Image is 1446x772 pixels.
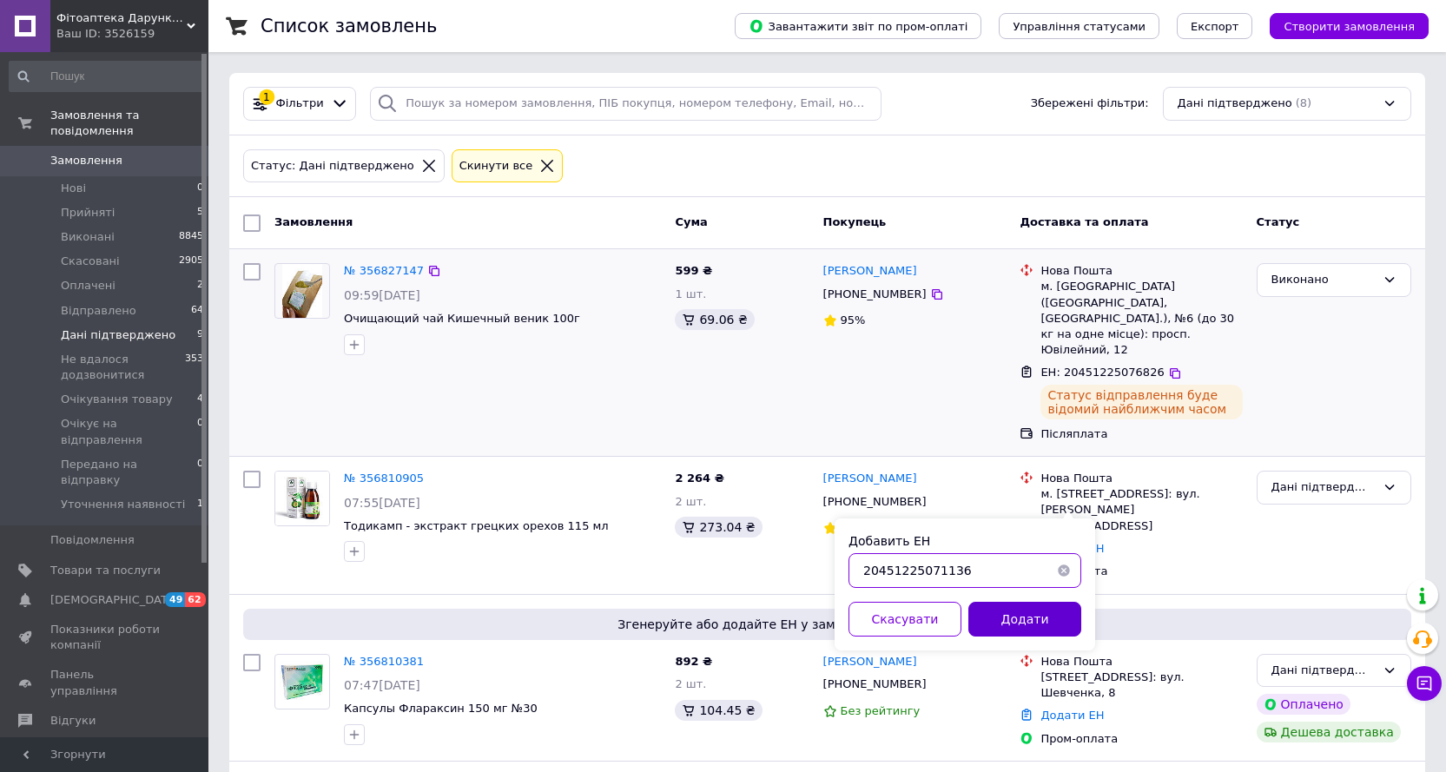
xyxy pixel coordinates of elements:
div: [PHONE_NUMBER] [820,491,930,513]
div: 1 [259,89,274,105]
span: Уточнення наявності [61,497,185,512]
div: [PHONE_NUMBER] [820,673,930,696]
span: Статус [1257,215,1300,228]
a: № 356827147 [344,264,424,277]
div: Післяплата [1040,564,1242,579]
a: Фото товару [274,471,330,526]
span: 353 [185,352,203,383]
input: Пошук за номером замовлення, ПІБ покупця, номером телефону, Email, номером накладної [370,87,881,121]
div: Оплачено [1257,694,1350,715]
div: 273.04 ₴ [675,517,762,538]
span: [DEMOGRAPHIC_DATA] [50,592,179,608]
span: Фільтри [276,96,324,112]
a: [PERSON_NAME] [823,654,917,670]
span: Створити замовлення [1284,20,1415,33]
div: Дешева доставка [1257,722,1401,742]
span: 9 [197,327,203,343]
span: Показники роботи компанії [50,622,161,653]
div: м. [GEOGRAPHIC_DATA] ([GEOGRAPHIC_DATA], [GEOGRAPHIC_DATA].), №6 (до 30 кг на одне місце): просп.... [1040,279,1242,358]
img: Фото товару [275,472,329,525]
button: Завантажити звіт по пром-оплаті [735,13,981,39]
span: 8845 [179,229,203,245]
h1: Список замовлень [261,16,437,36]
a: Капсулы Флараксин 150 мг №30 [344,702,538,715]
div: Статус: Дані підтверджено [248,157,418,175]
button: Скасувати [848,602,961,637]
span: Покупець [823,215,887,228]
button: Додати [968,602,1081,637]
button: Експорт [1177,13,1253,39]
span: Фітоаптека Дарунки Природи [56,10,187,26]
span: Замовлення [274,215,353,228]
a: Тодикамп - экстракт грецких орехов 115 мл [344,519,609,532]
div: Післяплата [1040,426,1242,442]
div: Дані підтверджено [1271,662,1376,680]
a: Створити замовлення [1252,19,1429,32]
div: 69.06 ₴ [675,309,754,330]
button: Створити замовлення [1270,13,1429,39]
div: Пром-оплата [1040,731,1242,747]
span: Панель управління [50,667,161,698]
span: 1 [197,497,203,512]
div: Нова Пошта [1040,471,1242,486]
span: 1 шт. [675,287,706,300]
span: Cума [675,215,707,228]
span: Без рейтингу [841,704,921,717]
span: 2 шт. [675,495,706,508]
span: Повідомлення [50,532,135,548]
a: [PERSON_NAME] [823,471,917,487]
label: Добавить ЕН [848,534,930,548]
span: Очікує на відправлення [61,416,197,447]
a: [PERSON_NAME] [823,263,917,280]
span: 07:47[DATE] [344,678,420,692]
div: Ваш ID: 3526159 [56,26,208,42]
span: Очікування товару [61,392,173,407]
span: 2 [197,278,203,294]
span: (8) [1296,96,1311,109]
a: Фото товару [274,654,330,709]
span: 599 ₴ [675,264,712,277]
div: [STREET_ADDRESS]: вул. Шевченка, 8 [1040,670,1242,701]
span: 0 [197,416,203,447]
span: Оплачені [61,278,116,294]
span: ЕН: 20451225076826 [1040,366,1164,379]
span: 2 шт. [675,677,706,690]
div: м. [STREET_ADDRESS]: вул. [PERSON_NAME][STREET_ADDRESS] [1040,486,1242,534]
a: Очищающий чай Кишечный веник 100г [344,312,580,325]
div: Cкинути все [456,157,537,175]
div: [PHONE_NUMBER] [820,283,930,306]
div: Дані підтверджено [1271,478,1376,497]
span: Дані підтверджено [1178,96,1292,112]
a: № 356810381 [344,655,424,668]
button: Очистить [1047,553,1081,588]
span: Збережені фільтри: [1031,96,1149,112]
span: Не вдалося додзвонитися [61,352,185,383]
span: Нові [61,181,86,196]
button: Чат з покупцем [1407,666,1442,701]
span: Скасовані [61,254,120,269]
a: Фото товару [274,263,330,319]
span: Експорт [1191,20,1239,33]
span: 0 [197,457,203,488]
span: Виконані [61,229,115,245]
span: 0 [197,181,203,196]
span: Дані підтверджено [61,327,175,343]
span: Доставка та оплата [1020,215,1148,228]
span: Передано на відправку [61,457,197,488]
span: 49 [165,592,185,607]
div: Нова Пошта [1040,654,1242,670]
div: Нова Пошта [1040,263,1242,279]
span: Завантажити звіт по пром-оплаті [749,18,967,34]
input: Пошук [9,61,205,92]
span: 62 [185,592,205,607]
span: 95% [841,313,866,327]
span: Товари та послуги [50,563,161,578]
span: Відгуки [50,713,96,729]
div: Виконано [1271,271,1376,289]
a: Додати ЕН [1040,709,1104,722]
span: 892 ₴ [675,655,712,668]
a: № 356810905 [344,472,424,485]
